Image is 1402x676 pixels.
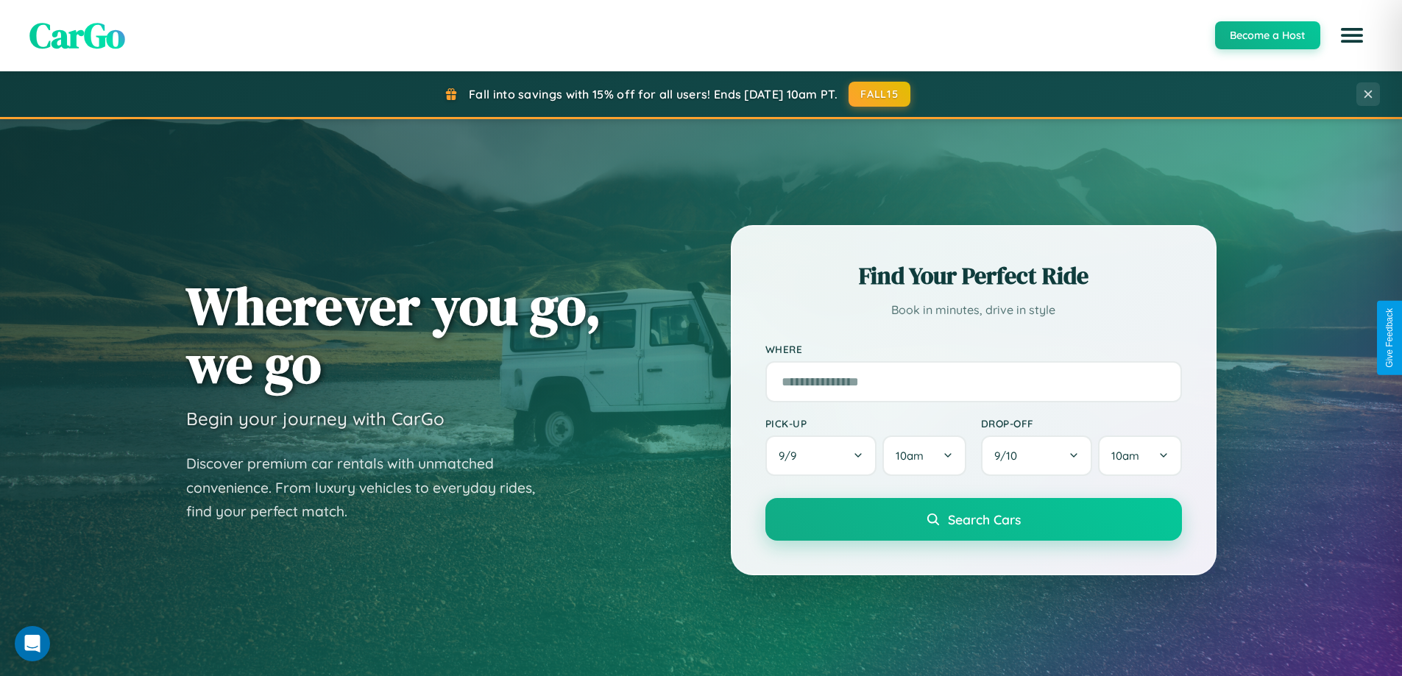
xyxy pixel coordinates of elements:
label: Drop-off [981,417,1182,430]
span: Search Cars [948,511,1021,527]
button: Become a Host [1215,21,1320,49]
button: 9/9 [765,435,877,476]
h1: Wherever you go, we go [186,277,601,393]
h2: Find Your Perfect Ride [765,260,1182,292]
p: Book in minutes, drive in style [765,299,1182,321]
span: 10am [1111,449,1139,463]
button: 10am [882,435,966,476]
div: Give Feedback [1384,308,1395,368]
span: 10am [896,449,924,463]
span: 9 / 10 [994,449,1024,463]
p: Discover premium car rentals with unmatched convenience. From luxury vehicles to everyday rides, ... [186,452,554,524]
button: 9/10 [981,435,1093,476]
span: 9 / 9 [779,449,804,463]
button: Search Cars [765,498,1182,541]
span: Fall into savings with 15% off for all users! Ends [DATE] 10am PT. [469,87,838,102]
button: 10am [1098,435,1181,476]
button: Open menu [1331,15,1373,56]
h3: Begin your journey with CarGo [186,408,445,430]
label: Pick-up [765,417,966,430]
label: Where [765,343,1182,355]
div: Open Intercom Messenger [15,626,50,661]
span: CarGo [29,11,125,60]
button: FALL15 [849,82,910,107]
